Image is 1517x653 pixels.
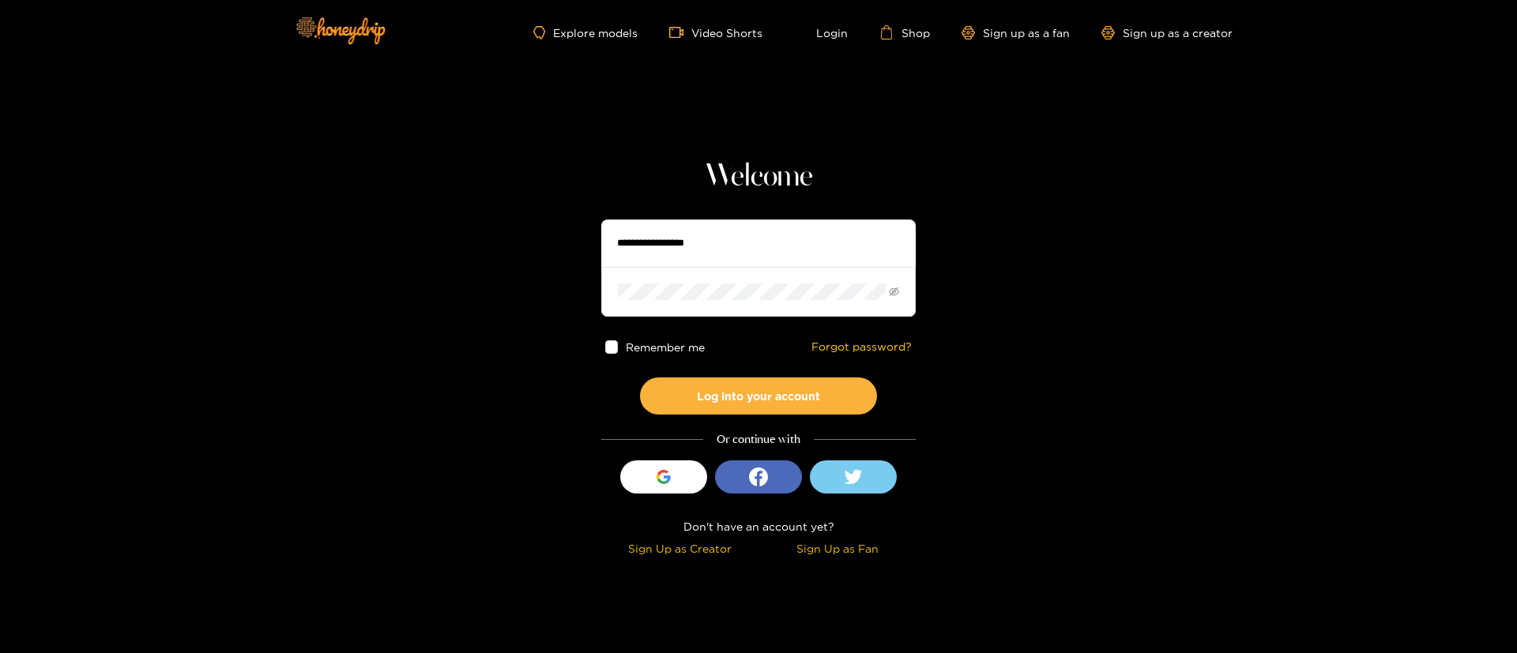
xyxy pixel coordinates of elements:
[601,517,916,535] div: Don't have an account yet?
[879,25,930,39] a: Shop
[601,158,916,196] h1: Welcome
[1101,26,1233,39] a: Sign up as a creator
[762,539,912,557] div: Sign Up as Fan
[889,287,899,297] span: eye-invisible
[605,539,755,557] div: Sign Up as Creator
[811,340,912,354] a: Forgot password?
[640,377,877,415] button: Log into your account
[669,25,762,39] a: Video Shorts
[962,26,1070,39] a: Sign up as a fan
[794,25,848,39] a: Login
[627,341,706,353] span: Remember me
[669,25,691,39] span: video-camera
[601,430,916,448] div: Or continue with
[533,26,638,39] a: Explore models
